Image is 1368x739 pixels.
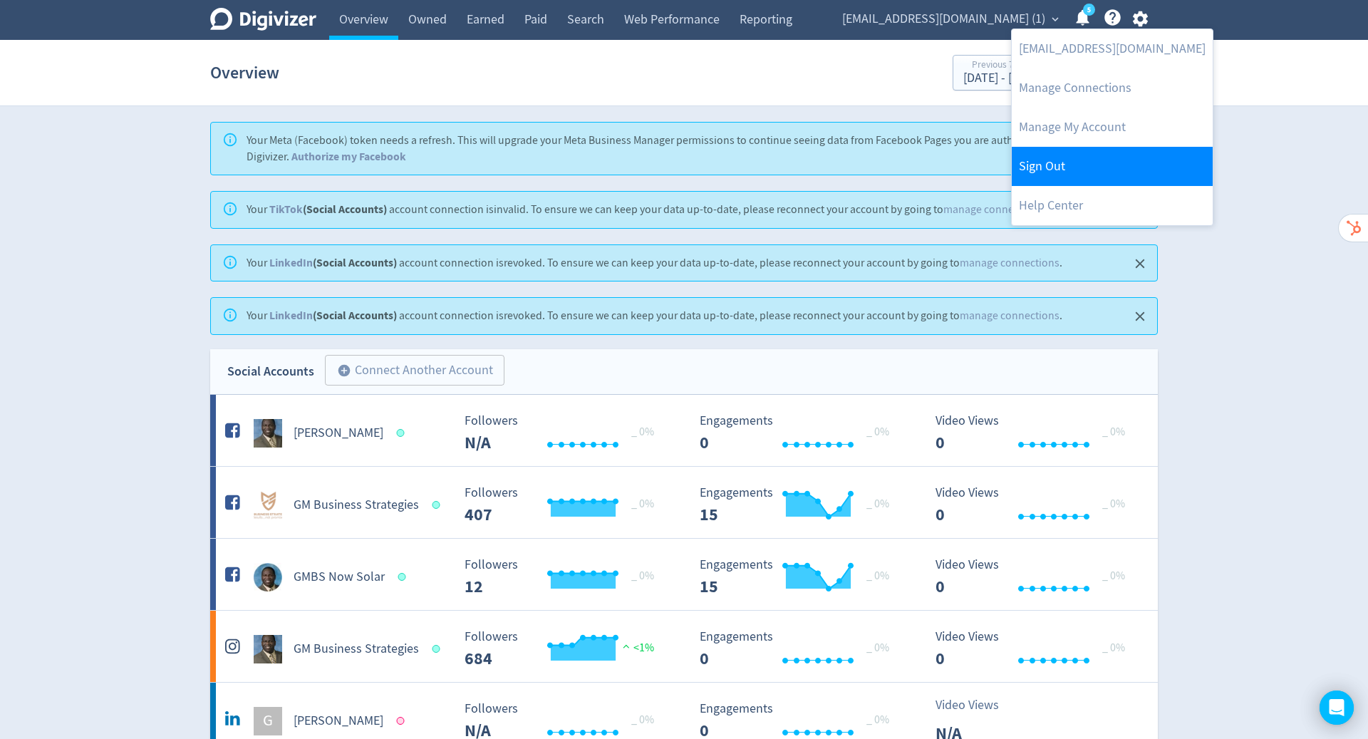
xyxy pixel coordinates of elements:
div: Open Intercom Messenger [1320,691,1354,725]
a: Help Center [1012,186,1213,225]
a: Log out [1012,147,1213,186]
a: [EMAIL_ADDRESS][DOMAIN_NAME] [1012,29,1213,68]
a: Manage Connections [1012,68,1213,108]
a: Manage My Account [1012,108,1213,147]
